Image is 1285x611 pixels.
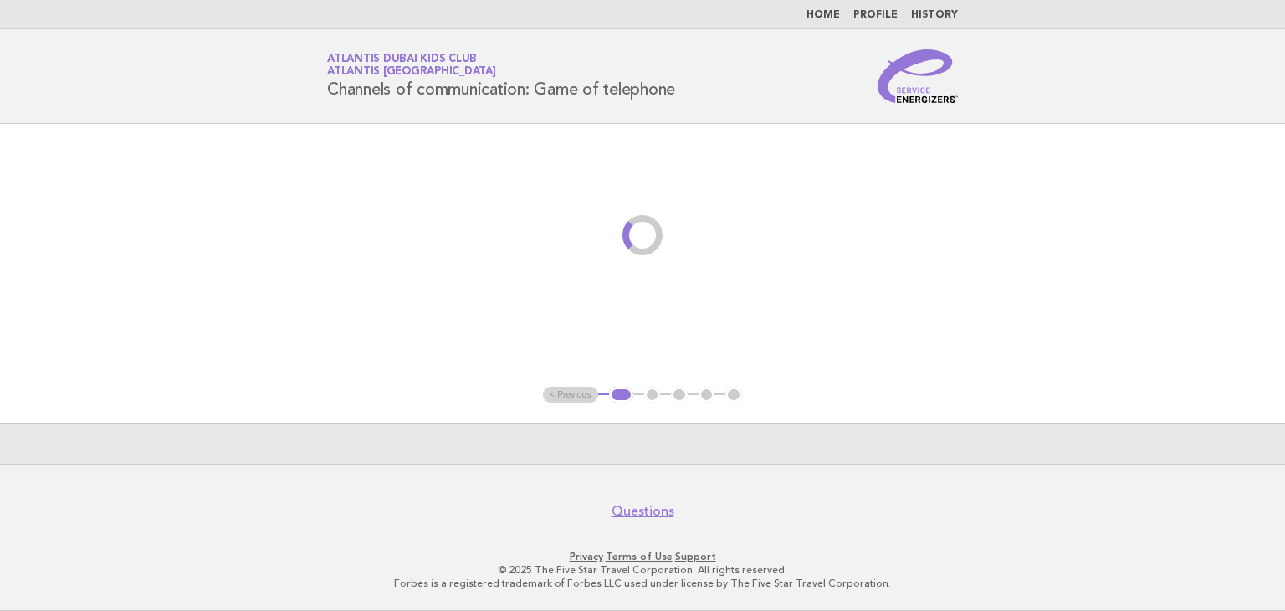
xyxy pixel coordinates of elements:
[131,550,1154,563] p: · ·
[612,503,674,520] a: Questions
[327,67,496,78] span: Atlantis [GEOGRAPHIC_DATA]
[606,551,673,562] a: Terms of Use
[131,577,1154,590] p: Forbes is a registered trademark of Forbes LLC used under license by The Five Star Travel Corpora...
[911,10,958,20] a: History
[131,563,1154,577] p: © 2025 The Five Star Travel Corporation. All rights reserved.
[806,10,840,20] a: Home
[853,10,898,20] a: Profile
[327,54,675,98] h1: Channels of communication: Game of telephone
[675,551,716,562] a: Support
[327,54,496,77] a: Atlantis Dubai Kids ClubAtlantis [GEOGRAPHIC_DATA]
[570,551,603,562] a: Privacy
[878,49,958,103] img: Service Energizers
